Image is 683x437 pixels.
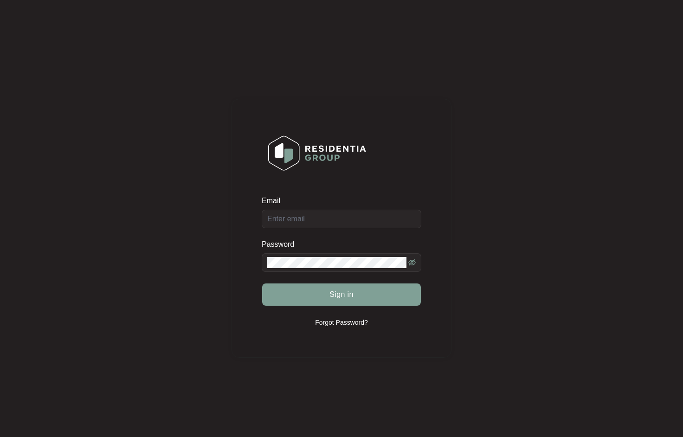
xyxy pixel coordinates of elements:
[262,283,421,306] button: Sign in
[315,318,368,327] p: Forgot Password?
[262,196,287,206] label: Email
[262,129,372,177] img: Login Logo
[267,257,406,268] input: Password
[329,289,354,300] span: Sign in
[408,259,416,266] span: eye-invisible
[262,210,421,228] input: Email
[262,240,301,249] label: Password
